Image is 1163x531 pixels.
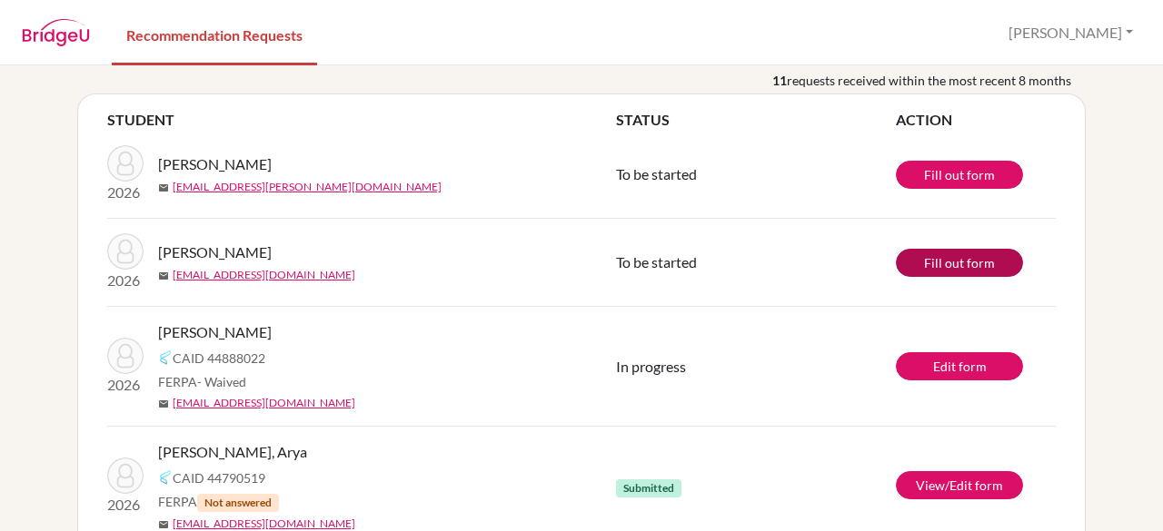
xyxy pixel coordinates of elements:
[173,267,355,283] a: [EMAIL_ADDRESS][DOMAIN_NAME]
[158,270,169,281] span: mail
[616,165,697,182] span: To be started
[107,457,144,494] img: Ambarish Kenghe, Arya
[107,145,144,182] img: Ravindran, Nessa
[107,338,144,374] img: Das Sharma, Suhani
[158,519,169,530] span: mail
[158,492,279,512] span: FERPA
[197,374,246,389] span: - Waived
[787,71,1071,90] span: requests received within the most recent 8 months
[772,71,787,90] b: 11
[22,19,90,46] img: BridgeU logo
[173,468,265,487] span: CAID 44790519
[158,182,169,193] span: mail
[158,470,173,485] img: Common App logo
[158,441,307,463] span: [PERSON_NAME], Arya
[158,372,246,391] span: FERPA
[197,494,279,512] span: Not answered
[158,153,272,175] span: [PERSON_NAME]
[896,161,1023,189] a: Fill out form
[173,349,265,368] span: CAID 44888022
[173,179,442,195] a: [EMAIL_ADDRESS][PERSON_NAME][DOMAIN_NAME]
[158,398,169,409] span: mail
[158,321,272,343] span: [PERSON_NAME]
[107,374,144,396] p: 2026
[616,358,686,375] span: In progress
[896,471,1023,499] a: View/Edit form
[158,241,272,263] span: [PERSON_NAME]
[173,395,355,411] a: [EMAIL_ADDRESS][DOMAIN_NAME]
[616,479,681,497] span: Submitted
[107,109,616,131] th: STUDENT
[896,109,1056,131] th: ACTION
[107,494,144,516] p: 2026
[107,270,144,291] p: 2026
[616,253,697,270] span: To be started
[158,350,173,365] img: Common App logo
[1000,15,1141,50] button: [PERSON_NAME]
[107,182,144,203] p: 2026
[112,3,317,65] a: Recommendation Requests
[616,109,896,131] th: STATUS
[896,352,1023,380] a: Edit form
[896,249,1023,277] a: Fill out form
[107,233,144,270] img: Chagas Pereira, Anoushka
